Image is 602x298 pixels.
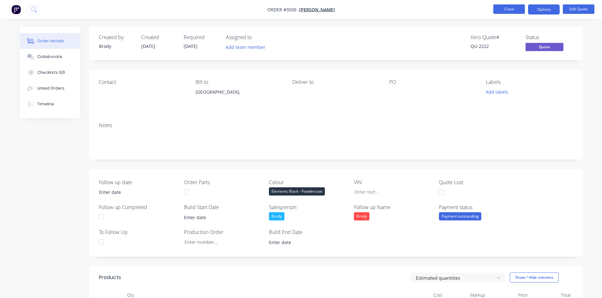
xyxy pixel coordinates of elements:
[37,38,64,44] div: Order details
[471,34,518,40] div: Xero Quote #
[99,228,178,236] label: To Follow Up
[20,80,80,96] button: Linked Orders
[354,212,369,220] div: Brody
[196,79,282,85] div: Bill to
[265,237,343,247] input: Enter date
[269,228,348,236] label: Build End Date
[269,187,325,196] div: Elements Black - Powdercoat
[439,212,481,220] div: Payment outstanding
[471,43,518,50] div: QU-2222
[94,188,173,197] input: Enter date
[269,212,284,220] div: Brody
[184,178,263,186] label: Order Parts
[184,34,218,40] div: Required
[37,101,54,107] div: Timeline
[354,203,433,211] label: Follow up Name
[269,203,348,211] label: Salesperson
[439,178,518,186] label: Quote Lost
[196,88,282,96] div: [GEOGRAPHIC_DATA],
[226,43,269,51] button: Add team member
[141,34,176,40] div: Created
[20,96,80,112] button: Timeline
[510,272,559,283] button: Show / Hide columns
[179,213,258,222] input: Enter date
[526,43,563,51] span: Quote
[184,203,263,211] label: Build Start Date
[99,122,573,128] div: Notes
[226,34,289,40] div: Assigned to
[141,43,155,49] span: [DATE]
[267,7,299,13] span: Order #3500 -
[483,88,512,96] button: Add labels
[528,4,560,15] button: Options
[20,33,80,49] button: Order details
[184,43,198,49] span: [DATE]
[292,79,379,85] div: Deliver to
[486,79,573,85] div: Labels
[526,34,573,40] div: Status
[184,228,263,236] label: Production Order
[222,43,269,51] button: Add team member
[179,237,263,247] input: Enter number...
[99,274,121,281] div: Products
[354,178,433,186] label: VIN
[269,178,348,186] label: Colour
[20,65,80,80] button: Checklists 0/0
[493,4,525,14] button: Close
[37,70,65,75] div: Checklists 0/0
[299,7,335,13] a: [PERSON_NAME]
[99,34,134,40] div: Created by
[99,203,178,211] label: Follow up Completed
[439,203,518,211] label: Payment status
[37,85,64,91] div: Linked Orders
[99,178,178,186] label: Follow up date
[99,43,134,50] div: Brody
[99,79,185,85] div: Contact
[11,5,21,14] img: Factory
[389,79,476,85] div: PO
[196,88,282,108] div: [GEOGRAPHIC_DATA],
[20,49,80,65] button: Collaborate
[37,54,62,60] div: Collaborate
[563,4,594,14] button: Edit Quote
